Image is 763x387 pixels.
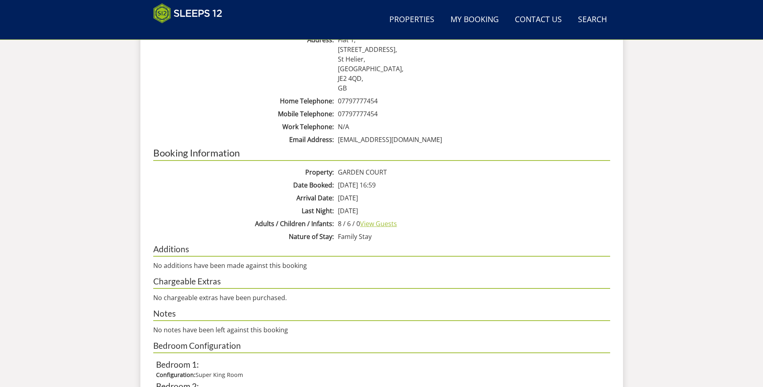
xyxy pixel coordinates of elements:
[153,135,336,144] dt: Email Address
[575,11,610,29] a: Search
[336,206,610,216] dd: [DATE]
[512,11,565,29] a: Contact Us
[360,219,397,228] a: View Guests
[153,261,610,270] p: No additions have been made against this booking
[336,35,610,93] dd: Flat 1, [STREET_ADDRESS], St Helier, [GEOGRAPHIC_DATA], JE2 4QD, GB
[153,96,336,106] dt: Home Telephone
[153,109,336,119] dt: Mobile Telephone
[336,96,610,106] dd: 07797777454
[149,28,234,35] iframe: Customer reviews powered by Trustpilot
[156,371,610,379] p: Super King Room
[386,11,438,29] a: Properties
[153,22,610,161] h3: Booking Information
[336,135,610,144] dd: [EMAIL_ADDRESS][DOMAIN_NAME]
[153,206,336,216] dt: Last Night
[156,360,610,369] h4: Bedroom 1:
[336,193,610,203] dd: [DATE]
[336,122,610,132] dd: N/A
[336,232,610,241] dd: Family Stay
[336,167,610,177] dd: GARDEN COURT
[153,309,610,321] h4: Notes
[153,277,610,289] h4: Chargeable Extras
[336,180,610,190] dd: [DATE] 16:59
[336,109,610,119] dd: 07797777454
[153,232,336,241] dt: Nature of Stay
[153,341,610,353] h4: Bedroom Configuration
[153,122,336,132] dt: Work Telephone
[447,11,502,29] a: My Booking
[153,3,222,23] img: Sleeps 12
[336,219,610,228] dd: 8 / 6 / 0
[153,219,336,228] dt: Adults / Children / Infants
[153,245,610,257] h4: Additions
[156,371,195,379] strong: Configuration:
[153,193,336,203] dt: Arrival Date
[153,293,610,303] p: No chargeable extras have been purchased.
[153,167,336,177] dt: Property
[153,325,610,335] p: No notes have been left against this booking
[153,180,336,190] dt: Date Booked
